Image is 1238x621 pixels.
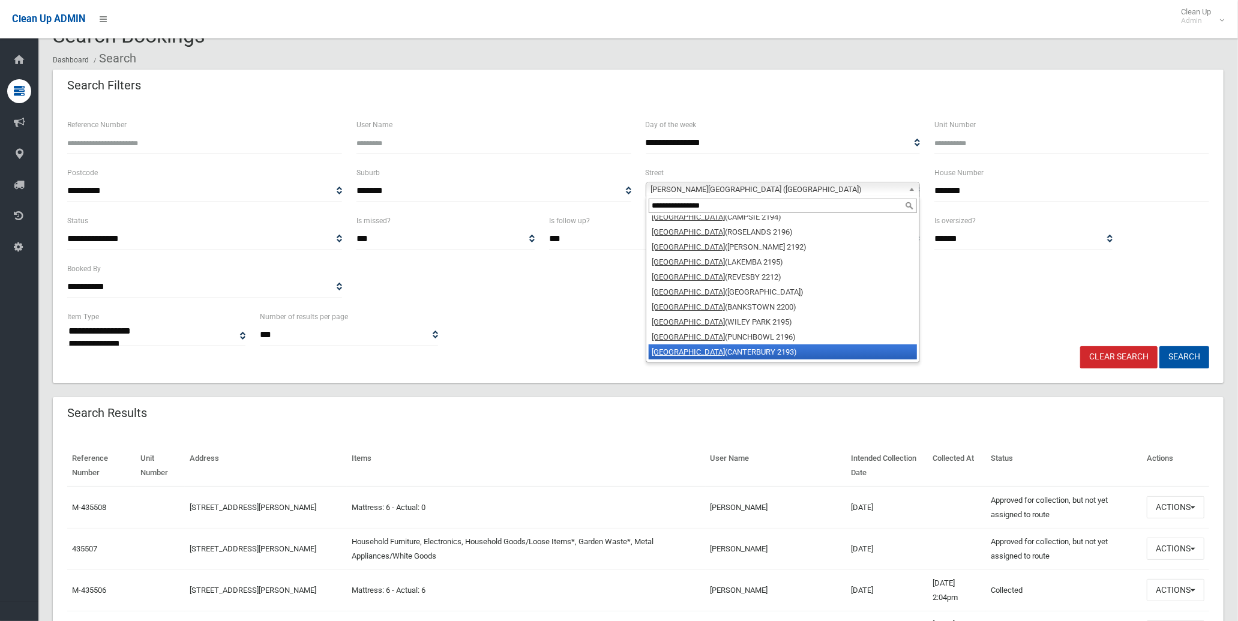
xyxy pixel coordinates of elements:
[67,445,136,487] th: Reference Number
[651,182,904,197] span: [PERSON_NAME][GEOGRAPHIC_DATA] ([GEOGRAPHIC_DATA])
[72,586,106,595] a: M-435506
[846,569,928,611] td: [DATE]
[986,487,1142,529] td: Approved for collection, but not yet assigned to route
[649,269,918,284] li: (REVESBY 2212)
[356,118,392,131] label: User Name
[190,503,316,512] a: [STREET_ADDRESS][PERSON_NAME]
[67,118,127,131] label: Reference Number
[934,214,976,227] label: Is oversized?
[986,445,1142,487] th: Status
[928,569,986,611] td: [DATE] 2:04pm
[347,528,706,569] td: Household Furniture, Electronics, Household Goods/Loose Items*, Garden Waste*, Metal Appliances/W...
[1147,579,1204,601] button: Actions
[706,569,846,611] td: [PERSON_NAME]
[652,347,726,356] em: [GEOGRAPHIC_DATA]
[646,166,664,179] label: Street
[53,56,89,64] a: Dashboard
[190,586,316,595] a: [STREET_ADDRESS][PERSON_NAME]
[260,310,348,323] label: Number of results per page
[1142,445,1209,487] th: Actions
[1175,7,1223,25] span: Clean Up
[91,47,136,70] li: Search
[185,445,347,487] th: Address
[652,332,726,341] em: [GEOGRAPHIC_DATA]
[706,487,846,529] td: [PERSON_NAME]
[347,445,706,487] th: Items
[347,487,706,529] td: Mattress: 6 - Actual: 0
[652,242,726,251] em: [GEOGRAPHIC_DATA]
[649,209,918,224] li: (CAMPSIE 2194)
[846,528,928,569] td: [DATE]
[356,214,391,227] label: Is missed?
[706,445,846,487] th: User Name
[649,254,918,269] li: (LAKEMBA 2195)
[1159,346,1209,368] button: Search
[928,445,986,487] th: Collected At
[1147,496,1204,518] button: Actions
[53,401,161,425] header: Search Results
[72,544,97,553] a: 435507
[649,224,918,239] li: (ROSELANDS 2196)
[649,344,918,359] li: (CANTERBURY 2193)
[67,214,88,227] label: Status
[53,74,155,97] header: Search Filters
[652,212,726,221] em: [GEOGRAPHIC_DATA]
[652,287,726,296] em: [GEOGRAPHIC_DATA]
[652,227,726,236] em: [GEOGRAPHIC_DATA]
[549,214,590,227] label: Is follow up?
[1181,16,1211,25] small: Admin
[67,262,101,275] label: Booked By
[347,569,706,611] td: Mattress: 6 - Actual: 6
[646,118,697,131] label: Day of the week
[136,445,185,487] th: Unit Number
[1080,346,1158,368] a: Clear Search
[846,487,928,529] td: [DATE]
[934,118,976,131] label: Unit Number
[649,239,918,254] li: ([PERSON_NAME] 2192)
[12,13,85,25] span: Clean Up ADMIN
[1147,538,1204,560] button: Actions
[649,299,918,314] li: (BANKSTOWN 2200)
[72,503,106,512] a: M-435508
[356,166,380,179] label: Suburb
[986,569,1142,611] td: Collected
[649,284,918,299] li: ([GEOGRAPHIC_DATA])
[190,544,316,553] a: [STREET_ADDRESS][PERSON_NAME]
[652,302,726,311] em: [GEOGRAPHIC_DATA]
[846,445,928,487] th: Intended Collection Date
[652,257,726,266] em: [GEOGRAPHIC_DATA]
[649,329,918,344] li: (PUNCHBOWL 2196)
[986,528,1142,569] td: Approved for collection, but not yet assigned to route
[652,317,726,326] em: [GEOGRAPHIC_DATA]
[649,314,918,329] li: (WILEY PARK 2195)
[67,310,99,323] label: Item Type
[652,272,726,281] em: [GEOGRAPHIC_DATA]
[934,166,984,179] label: House Number
[67,166,98,179] label: Postcode
[706,528,846,569] td: [PERSON_NAME]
